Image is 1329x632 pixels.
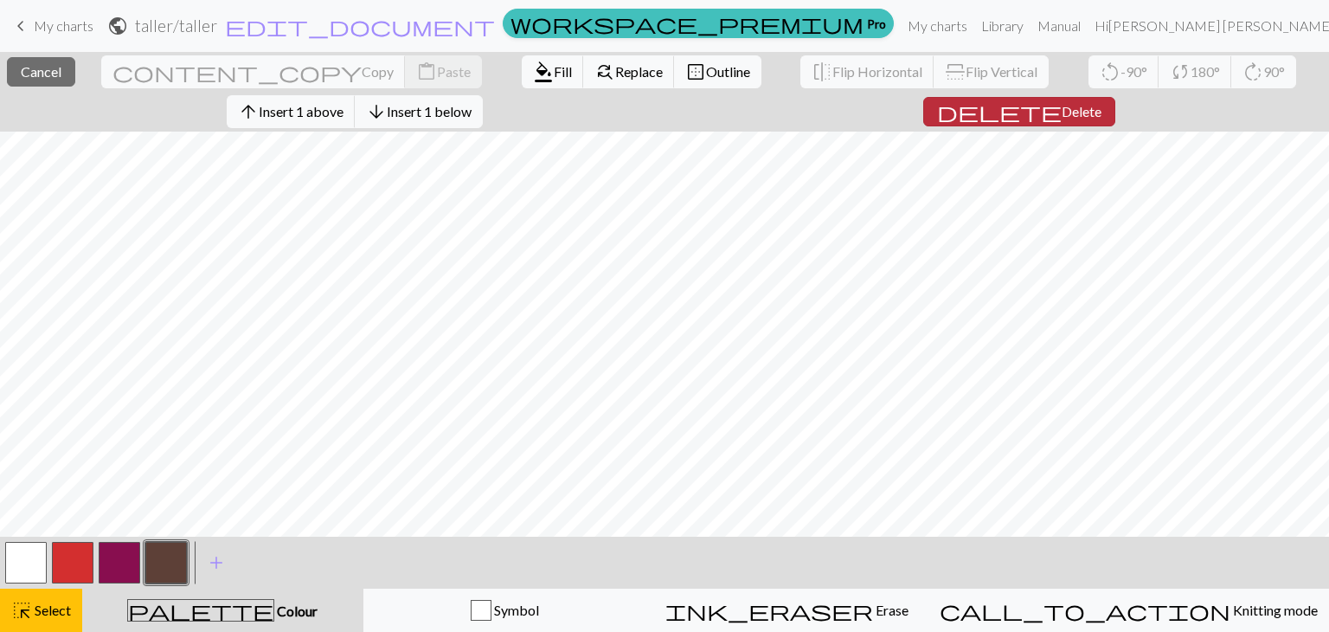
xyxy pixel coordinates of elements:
button: Outline [674,55,761,88]
span: sync [1170,60,1191,84]
span: palette [128,598,273,622]
button: Replace [583,55,675,88]
button: 180° [1159,55,1232,88]
a: My charts [10,11,93,41]
button: Fill [522,55,584,88]
span: call_to_action [940,598,1230,622]
button: Colour [82,589,363,632]
span: keyboard_arrow_left [10,14,31,38]
span: Knitting mode [1230,602,1318,618]
a: My charts [901,9,974,43]
button: Delete [923,97,1115,126]
span: Outline [706,63,750,80]
span: Delete [1062,103,1101,119]
button: Copy [101,55,406,88]
button: 90° [1231,55,1296,88]
span: Flip Vertical [966,63,1037,80]
span: Insert 1 above [259,103,343,119]
button: Erase [645,589,928,632]
span: Colour [274,603,318,619]
button: Cancel [7,57,75,87]
span: delete [937,100,1062,124]
span: edit_document [225,14,495,38]
button: Knitting mode [928,589,1329,632]
span: Replace [615,63,663,80]
span: rotate_left [1100,60,1120,84]
span: add [206,551,227,575]
span: -90° [1120,63,1147,80]
span: Insert 1 below [387,103,472,119]
span: Select [32,602,71,618]
span: public [107,14,128,38]
a: Library [974,9,1030,43]
span: Fill [554,63,572,80]
button: Flip Horizontal [800,55,934,88]
span: arrow_upward [238,100,259,124]
span: Flip Horizontal [832,63,922,80]
span: 90° [1263,63,1285,80]
button: -90° [1088,55,1159,88]
span: find_replace [594,60,615,84]
span: format_color_fill [533,60,554,84]
span: border_outer [685,60,706,84]
button: Symbol [363,589,646,632]
span: My charts [34,17,93,34]
h2: taller / taller [135,16,217,35]
span: ink_eraser [665,598,873,622]
span: 180° [1191,63,1220,80]
span: flip [943,61,967,82]
button: Flip Vertical [934,55,1049,88]
button: Insert 1 below [355,95,483,128]
span: highlight_alt [11,598,32,622]
span: Erase [873,602,908,618]
span: arrow_downward [366,100,387,124]
button: Insert 1 above [227,95,356,128]
span: content_copy [112,60,362,84]
span: workspace_premium [510,11,864,35]
span: Copy [362,63,394,80]
span: flip [812,60,832,84]
span: Symbol [491,602,539,618]
span: Cancel [21,63,61,80]
span: rotate_right [1242,60,1263,84]
a: Pro [503,9,894,38]
a: Manual [1030,9,1088,43]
